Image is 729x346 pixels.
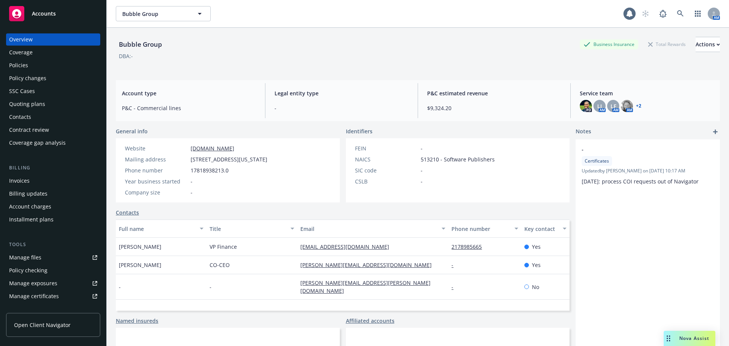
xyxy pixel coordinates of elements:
span: $9,324.20 [427,104,561,112]
span: LI [597,102,602,110]
div: Tools [6,241,100,248]
a: Account charges [6,201,100,213]
span: Notes [576,127,591,136]
span: - [582,145,694,153]
div: Coverage [9,46,33,58]
span: Nova Assist [679,335,709,341]
a: Contacts [116,209,139,216]
span: - [119,283,121,291]
img: photo [580,100,592,112]
span: Updated by [PERSON_NAME] on [DATE] 10:17 AM [582,167,714,174]
a: - [451,283,459,291]
div: Quoting plans [9,98,45,110]
span: Yes [532,261,541,269]
button: Nova Assist [664,331,715,346]
span: Open Client Navigator [14,321,71,329]
a: Policy changes [6,72,100,84]
div: Manage claims [9,303,47,315]
span: - [421,166,423,174]
div: NAICS [355,155,418,163]
div: Billing updates [9,188,47,200]
a: Coverage [6,46,100,58]
div: Drag to move [664,331,673,346]
span: CO-CEO [210,261,230,269]
div: SSC Cases [9,85,35,97]
span: - [421,177,423,185]
span: Accounts [32,11,56,17]
a: - [451,261,459,269]
div: Manage files [9,251,41,264]
button: Bubble Group [116,6,211,21]
a: Contract review [6,124,100,136]
span: [STREET_ADDRESS][US_STATE] [191,155,267,163]
div: CSLB [355,177,418,185]
div: Overview [9,33,33,46]
div: Year business started [125,177,188,185]
button: Key contact [521,220,570,238]
span: - [210,283,211,291]
a: add [711,127,720,136]
span: P&C estimated revenue [427,89,561,97]
div: Manage certificates [9,290,59,302]
a: Manage claims [6,303,100,315]
span: Yes [532,243,541,251]
span: [PERSON_NAME] [119,243,161,251]
div: Invoices [9,175,30,187]
button: Full name [116,220,207,238]
button: Title [207,220,297,238]
div: Phone number [125,166,188,174]
img: photo [621,100,633,112]
span: Identifiers [346,127,372,135]
a: Manage certificates [6,290,100,302]
div: Manage exposures [9,277,57,289]
div: Website [125,144,188,152]
div: Account charges [9,201,51,213]
span: - [421,144,423,152]
div: Phone number [451,225,510,233]
div: Contract review [9,124,49,136]
div: Bubble Group [116,39,165,49]
span: Bubble Group [122,10,188,18]
a: Policy checking [6,264,100,276]
button: Actions [696,37,720,52]
span: LF [611,102,616,110]
span: Certificates [585,158,609,164]
a: Invoices [6,175,100,187]
a: Accounts [6,3,100,24]
a: Policies [6,59,100,71]
div: Policies [9,59,28,71]
span: [PERSON_NAME] [119,261,161,269]
div: Contacts [9,111,31,123]
div: Installment plans [9,213,54,226]
span: Account type [122,89,256,97]
span: P&C - Commercial lines [122,104,256,112]
span: Legal entity type [275,89,409,97]
a: Report a Bug [655,6,671,21]
a: Quoting plans [6,98,100,110]
a: 2178985665 [451,243,488,250]
div: Key contact [524,225,558,233]
div: Coverage gap analysis [9,137,66,149]
span: VP Finance [210,243,237,251]
a: Overview [6,33,100,46]
span: 513210 - Software Publishers [421,155,495,163]
div: Mailing address [125,155,188,163]
a: Coverage gap analysis [6,137,100,149]
a: Manage exposures [6,277,100,289]
div: Policy changes [9,72,46,84]
a: Affiliated accounts [346,317,394,325]
a: [PERSON_NAME][EMAIL_ADDRESS][PERSON_NAME][DOMAIN_NAME] [300,279,431,294]
div: Policy checking [9,264,47,276]
div: FEIN [355,144,418,152]
span: Service team [580,89,714,97]
div: SIC code [355,166,418,174]
div: Billing [6,164,100,172]
div: Email [300,225,437,233]
a: Manage files [6,251,100,264]
a: +2 [636,104,641,108]
div: Title [210,225,286,233]
a: Search [673,6,688,21]
span: 17818938213.0 [191,166,229,174]
div: DBA: - [119,52,133,60]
